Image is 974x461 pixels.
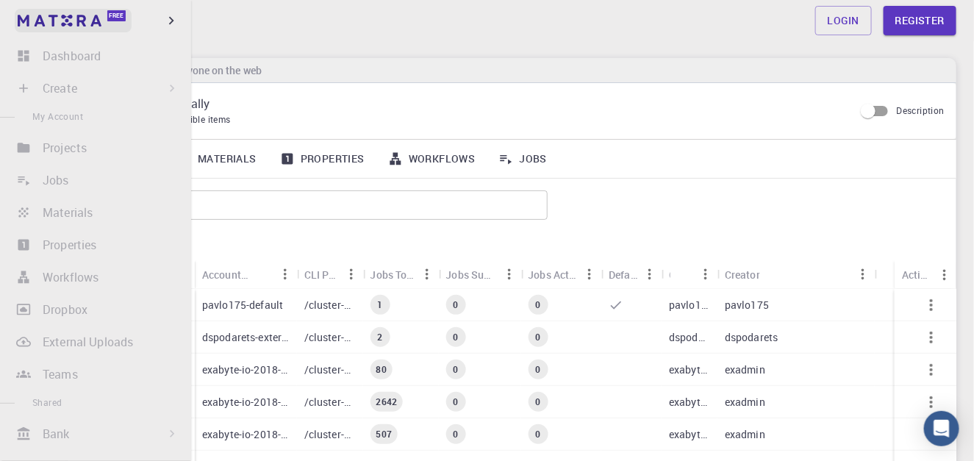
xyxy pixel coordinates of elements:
button: Menu [851,262,875,286]
p: /cluster-???-share/groups/exabyte-io/exabyte-io-2018-bg-study-phase-iii [304,395,356,410]
button: Menu [415,262,439,286]
a: Properties [268,140,376,178]
p: exabyte-io [669,362,710,377]
div: Accounting slug [202,260,250,289]
span: 80 [370,363,393,376]
div: Owner [662,260,717,289]
div: Creator [725,260,760,289]
div: Jobs Total [363,260,439,289]
p: pavlo175 [725,298,769,312]
span: 2 [372,331,389,343]
div: Default [609,260,638,289]
a: Jobs [487,140,559,178]
p: exabyte-io-2018-bg-study-phase-iii [202,395,290,410]
button: Menu [273,262,297,286]
div: Jobs Active [520,260,601,289]
div: Jobs Subm. [439,260,521,289]
a: Workflows [376,140,487,178]
button: Sort [760,262,784,286]
button: Menu [933,263,956,287]
button: Menu [638,262,662,286]
span: 1 [372,299,389,311]
div: CLI Path [297,260,363,289]
div: Default [601,260,662,289]
button: Menu [497,262,520,286]
a: Login [815,6,872,35]
p: /cluster-???-home/dspodarets/dspodarets-external [304,330,356,345]
p: exabyte-io [669,395,710,410]
button: Sort [670,262,694,286]
span: 0 [447,299,464,311]
p: exadmin [725,427,765,442]
div: Jobs Subm. [446,260,498,289]
span: 0 [529,396,546,408]
button: Menu [578,262,601,286]
div: Jobs Total [370,260,415,289]
h6: Anyone on the web [168,62,262,79]
p: exadmin [725,362,765,377]
img: logo [18,15,101,26]
div: Open Intercom Messenger [924,411,959,446]
span: Shared [32,396,62,408]
p: exabyte-io-2018-bg-study-phase-i [202,427,290,442]
span: 0 [529,428,546,440]
span: 0 [447,396,464,408]
p: exadmin [725,395,765,410]
div: Jobs Active [528,260,578,289]
span: 0 [447,428,464,440]
div: CLI Path [304,260,340,289]
a: Register [884,6,956,35]
button: Sort [250,262,273,286]
span: Description [897,104,945,116]
p: /cluster-???-share/groups/exabyte-io/exabyte-io-2018-bg-study-phase-i [304,427,356,442]
div: Accounting slug [195,260,297,289]
span: 0 [529,299,546,311]
div: Actions [902,260,933,289]
span: 0 [529,363,546,376]
span: My Account [32,110,83,122]
span: 507 [370,428,398,440]
span: 2642 [370,396,404,408]
p: pavlo175 [669,298,710,312]
p: exabyte-io-2018-bg-study-phase-i-ph [202,362,290,377]
p: /cluster-???-home/pavlo175/pavlo175-default [304,298,356,312]
p: dspodarets [669,330,710,345]
span: 0 [447,331,464,343]
button: Menu [694,262,717,286]
div: Creator [717,260,875,289]
a: Materials [165,140,268,178]
p: exabyte-io [669,427,710,442]
span: 0 [447,363,464,376]
p: dspodarets [725,330,778,345]
span: 0 [529,331,546,343]
button: Menu [340,262,363,286]
div: Actions [895,260,956,289]
p: /cluster-???-share/groups/exabyte-io/exabyte-io-2018-bg-study-phase-i-ph [304,362,356,377]
p: pavlo175-default [202,298,283,312]
p: Shared Externally [117,95,842,112]
p: dspodarets-external [202,330,290,345]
